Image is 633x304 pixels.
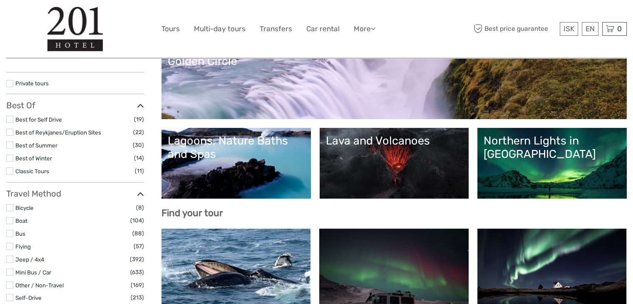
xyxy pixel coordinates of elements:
[15,230,25,237] a: Bus
[130,254,144,264] span: (392)
[133,140,144,150] span: (30)
[15,256,44,263] a: Jeep / 4x4
[6,100,144,110] h3: Best Of
[15,282,64,289] a: Other / Non-Travel
[6,189,144,199] h3: Travel Method
[130,267,144,277] span: (633)
[168,134,305,161] div: Lagoons, Nature Baths and Spas
[15,80,49,87] a: Private tours
[15,129,101,136] a: Best of Reykjanes/Eruption Sites
[326,134,463,147] div: Lava and Volcanoes
[133,127,144,137] span: (22)
[168,134,305,192] a: Lagoons, Nature Baths and Spas
[131,293,144,302] span: (213)
[15,155,52,162] a: Best of Winter
[326,134,463,192] a: Lava and Volcanoes
[15,142,57,149] a: Best of Summer
[134,242,144,251] span: (57)
[161,207,223,219] b: Find your tour
[134,153,144,163] span: (14)
[15,116,62,123] a: Best for Self Drive
[484,134,621,161] div: Northern Lights in [GEOGRAPHIC_DATA]
[354,23,375,35] a: More
[168,55,621,113] a: Golden Circle
[472,22,558,36] span: Best price guarantee
[161,23,180,35] a: Tours
[130,216,144,225] span: (104)
[582,22,598,36] div: EN
[136,203,144,212] span: (8)
[135,166,144,176] span: (11)
[616,25,623,33] span: 0
[15,204,34,211] a: Bicycle
[484,134,621,192] a: Northern Lights in [GEOGRAPHIC_DATA]
[131,280,144,290] span: (169)
[168,55,621,68] div: Golden Circle
[15,294,42,301] a: Self-Drive
[15,168,49,174] a: Classic Tours
[194,23,246,35] a: Multi-day tours
[260,23,292,35] a: Transfers
[132,229,144,238] span: (88)
[563,25,574,33] span: ISK
[47,6,104,52] img: 1139-69e80d06-57d7-4973-b0b3-45c5474b2b75_logo_big.jpg
[15,269,51,276] a: Mini Bus / Car
[134,115,144,124] span: (19)
[15,243,31,250] a: Flying
[306,23,340,35] a: Car rental
[15,217,27,224] a: Boat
